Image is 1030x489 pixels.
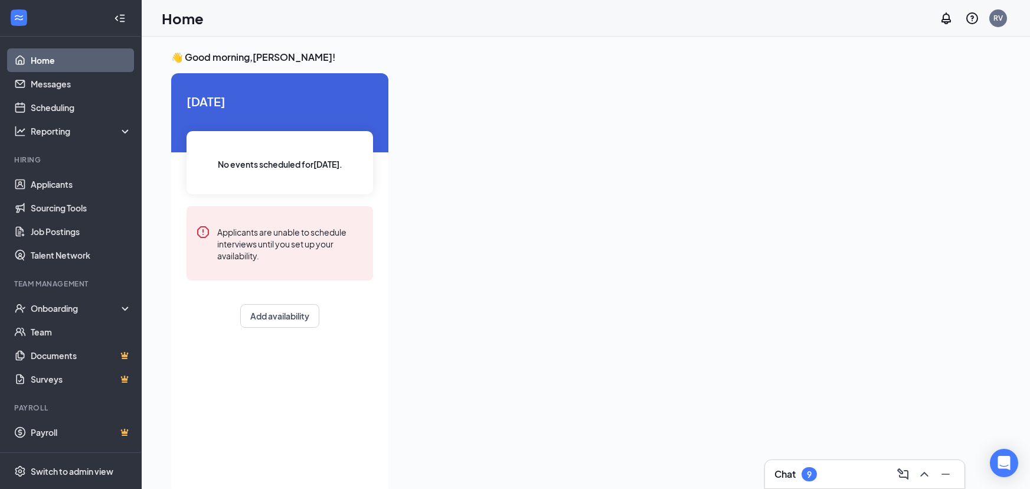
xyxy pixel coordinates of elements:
a: Applicants [31,172,132,196]
svg: ChevronUp [917,467,931,481]
div: Reporting [31,125,132,137]
svg: Error [196,225,210,239]
a: DocumentsCrown [31,344,132,367]
button: Minimize [936,465,955,484]
div: RV [993,13,1003,23]
div: Switch to admin view [31,465,113,477]
div: Applicants are unable to schedule interviews until you set up your availability. [217,225,364,262]
h3: Chat [774,468,796,481]
a: Home [31,48,132,72]
a: PayrollCrown [31,420,132,444]
button: ComposeMessage [894,465,913,484]
svg: Settings [14,465,26,477]
a: Talent Network [31,243,132,267]
div: Open Intercom Messenger [990,449,1018,477]
svg: WorkstreamLogo [13,12,25,24]
a: Team [31,320,132,344]
h1: Home [162,8,204,28]
span: No events scheduled for [DATE] . [218,158,342,171]
h3: 👋 Good morning, [PERSON_NAME] ! [171,51,1000,64]
div: Team Management [14,279,129,289]
span: [DATE] [187,92,373,110]
a: SurveysCrown [31,367,132,391]
svg: Notifications [939,11,953,25]
svg: QuestionInfo [965,11,979,25]
button: ChevronUp [915,465,934,484]
div: Onboarding [31,302,122,314]
svg: UserCheck [14,302,26,314]
button: Add availability [240,304,319,328]
div: Hiring [14,155,129,165]
svg: Minimize [939,467,953,481]
a: Messages [31,72,132,96]
div: 9 [807,470,812,480]
svg: Collapse [114,12,126,24]
svg: Analysis [14,125,26,137]
a: Sourcing Tools [31,196,132,220]
svg: ComposeMessage [896,467,910,481]
a: Job Postings [31,220,132,243]
a: Scheduling [31,96,132,119]
div: Payroll [14,403,129,413]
